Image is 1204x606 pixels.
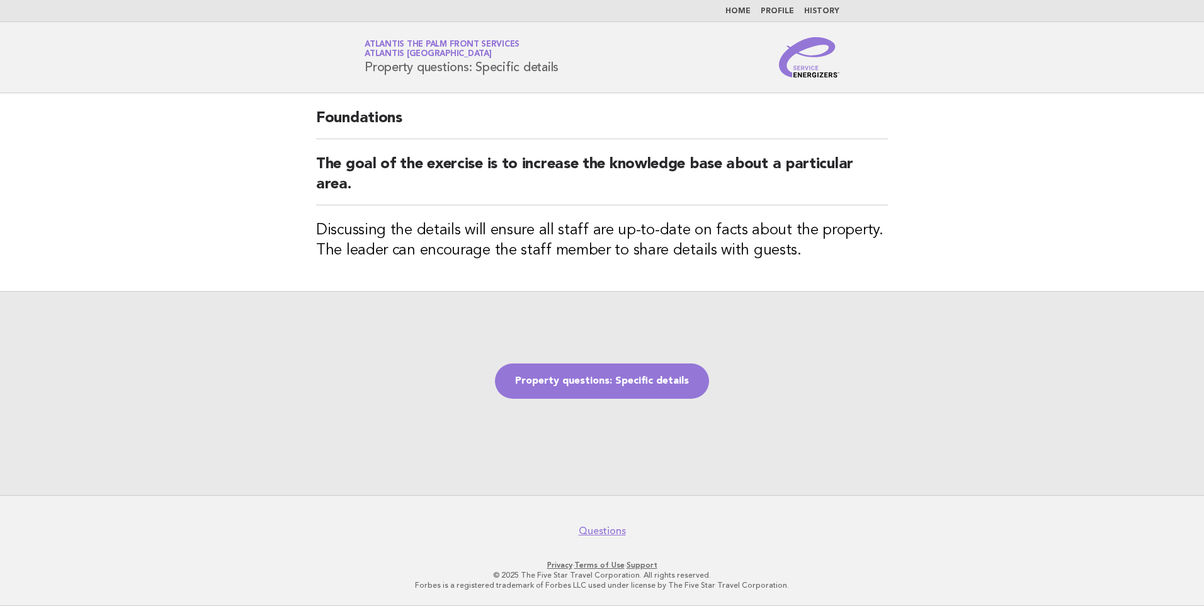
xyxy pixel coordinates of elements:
[316,108,888,139] h2: Foundations
[579,525,626,537] a: Questions
[627,561,657,569] a: Support
[365,50,492,59] span: Atlantis [GEOGRAPHIC_DATA]
[217,580,987,590] p: Forbes is a registered trademark of Forbes LLC used under license by The Five Star Travel Corpora...
[217,570,987,580] p: © 2025 The Five Star Travel Corporation. All rights reserved.
[725,8,751,15] a: Home
[574,561,625,569] a: Terms of Use
[495,363,709,399] a: Property questions: Specific details
[547,561,572,569] a: Privacy
[365,40,520,58] a: Atlantis The Palm Front ServicesAtlantis [GEOGRAPHIC_DATA]
[761,8,794,15] a: Profile
[365,41,559,74] h1: Property questions: Specific details
[316,220,888,261] h3: Discussing the details will ensure all staff are up-to-date on facts about the property. The lead...
[779,37,839,77] img: Service Energizers
[804,8,839,15] a: History
[316,154,888,205] h2: The goal of the exercise is to increase the knowledge base about a particular area.
[217,560,987,570] p: · ·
